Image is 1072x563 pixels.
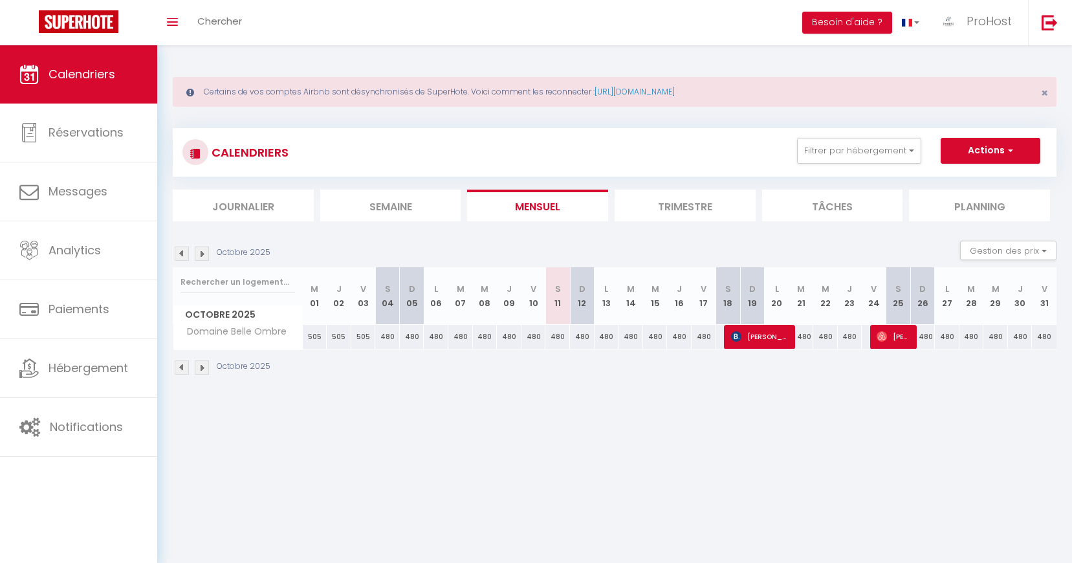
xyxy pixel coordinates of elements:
[909,190,1050,221] li: Planning
[521,267,546,325] th: 10
[49,360,128,376] span: Hébergement
[497,267,521,325] th: 09
[579,283,585,295] abbr: D
[740,267,765,325] th: 19
[618,267,643,325] th: 14
[360,283,366,295] abbr: V
[173,190,314,221] li: Journalier
[595,267,619,325] th: 13
[749,283,756,295] abbr: D
[967,283,975,295] abbr: M
[813,267,838,325] th: 22
[467,190,608,221] li: Mensuel
[797,283,805,295] abbr: M
[692,267,716,325] th: 17
[400,325,424,349] div: 480
[677,283,682,295] abbr: J
[1008,267,1033,325] th: 30
[1032,267,1056,325] th: 31
[667,325,692,349] div: 480
[1041,87,1048,99] button: Close
[49,301,109,317] span: Paiements
[385,283,391,295] abbr: S
[627,283,635,295] abbr: M
[457,283,465,295] abbr: M
[615,190,756,221] li: Trimestre
[618,325,643,349] div: 480
[822,283,829,295] abbr: M
[886,267,911,325] th: 25
[651,283,659,295] abbr: M
[521,325,546,349] div: 480
[351,267,376,325] th: 03
[217,360,270,373] p: Octobre 2025
[731,324,787,349] span: [PERSON_NAME]
[877,324,908,349] span: [PERSON_NAME]
[473,325,498,349] div: 480
[701,283,706,295] abbr: V
[789,325,813,349] div: 480
[725,283,731,295] abbr: S
[1008,325,1033,349] div: 480
[424,267,448,325] th: 06
[643,267,668,325] th: 15
[448,267,473,325] th: 07
[797,138,921,164] button: Filtrer par hébergement
[1042,283,1047,295] abbr: V
[531,283,536,295] abbr: V
[1032,325,1056,349] div: 480
[570,267,595,325] th: 12
[813,325,838,349] div: 480
[175,325,290,339] span: Domaine Belle Ombre
[570,325,595,349] div: 480
[351,325,376,349] div: 505
[960,241,1056,260] button: Gestion des prix
[424,325,448,349] div: 480
[862,267,886,325] th: 24
[838,325,862,349] div: 480
[497,325,521,349] div: 480
[919,283,926,295] abbr: D
[49,66,115,82] span: Calendriers
[802,12,892,34] button: Besoin d'aide ?
[49,183,107,199] span: Messages
[983,267,1008,325] th: 29
[507,283,512,295] abbr: J
[375,325,400,349] div: 480
[667,267,692,325] th: 16
[409,283,415,295] abbr: D
[545,325,570,349] div: 480
[49,242,101,258] span: Analytics
[692,325,716,349] div: 480
[762,190,903,221] li: Tâches
[765,267,789,325] th: 20
[39,10,118,33] img: Super Booking
[448,325,473,349] div: 480
[910,325,935,349] div: 480
[434,283,438,295] abbr: L
[336,283,342,295] abbr: J
[473,267,498,325] th: 08
[595,325,619,349] div: 480
[945,283,949,295] abbr: L
[1041,85,1048,101] span: ×
[1042,14,1058,30] img: logout
[941,138,1040,164] button: Actions
[303,267,327,325] th: 01
[895,283,901,295] abbr: S
[327,325,351,349] div: 505
[643,325,668,349] div: 480
[789,267,813,325] th: 21
[959,325,984,349] div: 480
[910,267,935,325] th: 26
[400,267,424,325] th: 05
[217,247,270,259] p: Octobre 2025
[180,270,295,294] input: Rechercher un logement...
[847,283,852,295] abbr: J
[545,267,570,325] th: 11
[935,325,959,349] div: 480
[481,283,488,295] abbr: M
[983,325,1008,349] div: 480
[992,283,1000,295] abbr: M
[959,267,984,325] th: 28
